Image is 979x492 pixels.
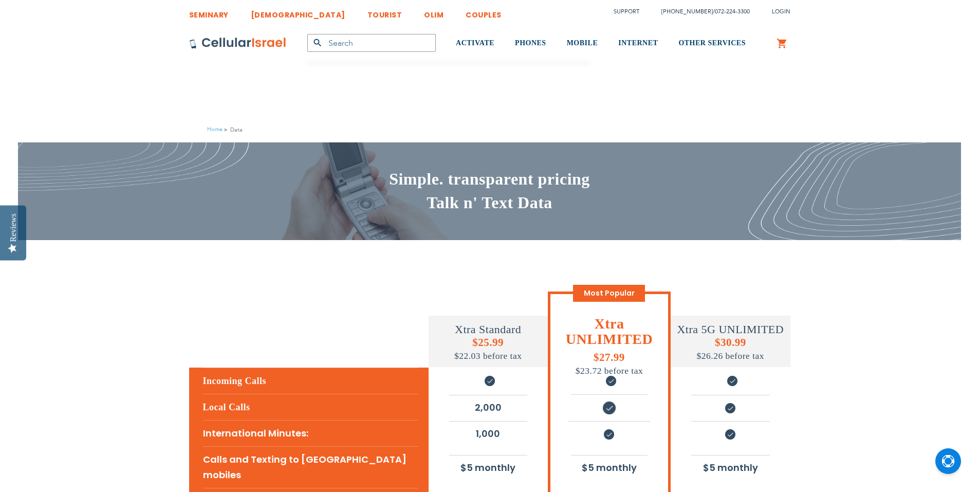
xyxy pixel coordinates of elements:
li: $5 monthly [691,455,769,480]
span: Login [772,8,790,15]
span: OTHER SERVICES [678,39,746,47]
img: Cellular Israel Logo [189,37,287,49]
a: INTERNET [618,24,658,63]
li: 2,000 [449,395,527,420]
h1: Xtra UNLIMITED [550,316,668,347]
span: Most Popular [573,285,645,302]
div: Reviews [9,213,18,242]
a: Home [207,125,223,133]
li: Calls and Texting to [GEOGRAPHIC_DATA] mobiles [203,446,418,488]
h5: $25.99 [429,336,548,362]
li: $5 monthly [571,455,648,480]
h5: Local Calls [203,394,418,420]
a: PHONES [515,24,546,63]
a: ACTIVATE [456,24,494,63]
a: TOURIST [367,3,402,22]
a: [PHONE_NUMBER] [661,8,713,15]
a: OTHER SERVICES [678,24,746,63]
span: $22.03 before tax [454,351,522,361]
span: PHONES [515,39,546,47]
li: / [651,4,750,19]
h4: Xtra 5G UNLIMITED [671,323,790,336]
h5: $27.99 [550,351,668,377]
h4: Xtra Standard [429,323,548,336]
a: MOBILE [567,24,598,63]
li: 1,000 [449,421,527,446]
h5: Incoming Calls [203,368,418,394]
li: $5 monthly [449,455,527,480]
strong: Data [230,125,243,135]
a: [DEMOGRAPHIC_DATA] [251,3,345,22]
li: International Minutes: [203,420,418,446]
span: INTERNET [618,39,658,47]
span: ACTIVATE [456,39,494,47]
a: 072-224-3300 [715,8,750,15]
h2: Talk n' Text Data [189,191,790,215]
a: Support [614,8,639,15]
span: $26.26 before tax [697,351,764,361]
span: MOBILE [567,39,598,47]
h2: Simple. transparent pricing [189,168,790,191]
a: OLIM [424,3,444,22]
a: COUPLES [466,3,502,22]
input: Search [307,34,436,52]
a: SEMINARY [189,3,229,22]
h5: $30.99 [671,336,790,362]
span: $23.72 before tax [576,366,643,376]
